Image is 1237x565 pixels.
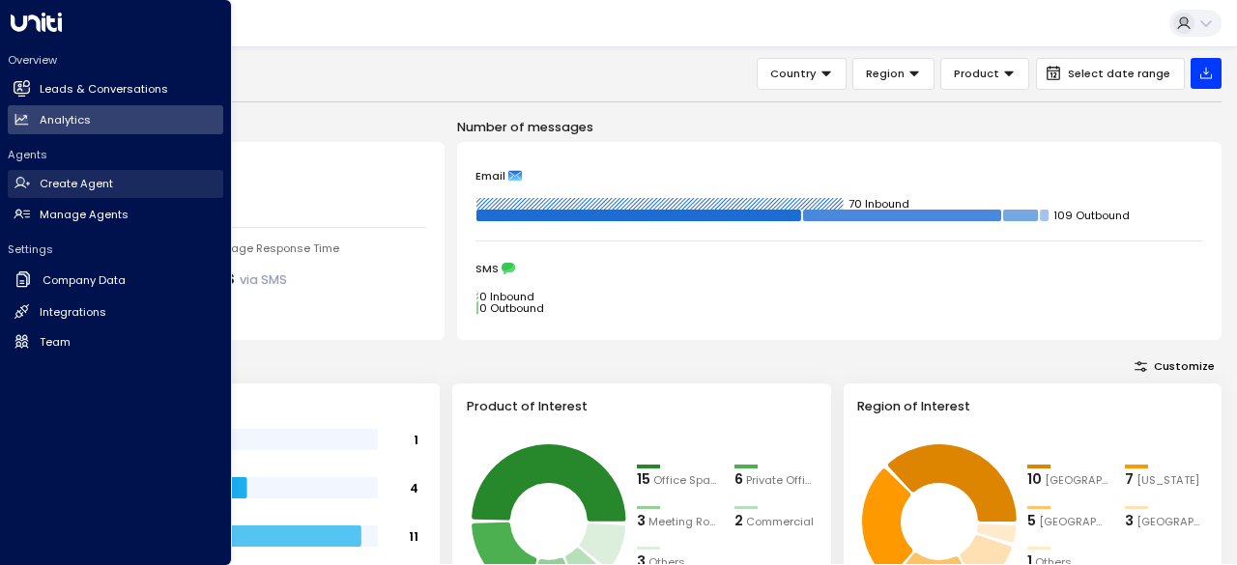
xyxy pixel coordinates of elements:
span: Country [770,65,817,82]
a: Create Agent [8,170,223,199]
div: 3San Francisco [1125,511,1207,532]
h2: Analytics [40,112,91,128]
button: Country [757,58,847,90]
h3: Range of Team Size [75,397,426,415]
div: 7 [1125,469,1134,491]
div: 3 [1125,511,1134,532]
div: 5Fitzrovia [1027,511,1109,532]
div: 10Manchester [1027,469,1109,491]
span: Product [954,65,999,82]
button: Customize [1128,355,1222,377]
div: Number of Inquiries [80,161,425,180]
tspan: 109 Outbound [1053,208,1130,223]
span: via SMS [240,271,287,288]
span: San Francisco [1136,514,1207,530]
a: Integrations [8,297,223,326]
span: Commercial [746,514,814,530]
div: 2 [734,511,743,532]
a: Analytics [8,105,223,134]
p: Engagement Metrics [62,118,445,136]
span: Private Office [746,472,817,489]
h2: Company Data [43,272,126,289]
div: 3 [637,511,646,532]
h2: Team [40,334,71,351]
a: Manage Agents [8,200,223,229]
div: [PERSON_NAME] Test's Average Response Time [80,240,425,257]
tspan: 11 [409,527,418,544]
button: Select date range [1036,58,1185,90]
h2: Create Agent [40,176,113,192]
a: Company Data [8,265,223,297]
button: Region [852,58,935,90]
span: Select date range [1068,68,1170,80]
div: 2Commercial [734,511,817,532]
h3: Product of Interest [467,397,818,415]
a: Leads & Conversations [8,75,223,104]
h2: Overview [8,52,223,68]
span: New York [1136,472,1199,489]
div: 15Office Space [637,469,719,491]
span: Manchester [1045,472,1109,489]
div: 10 [1027,469,1042,491]
h3: Region of Interest [857,397,1208,415]
span: Fitzrovia [1039,514,1109,530]
div: 6Private Office [734,469,817,491]
div: 15 [637,469,650,491]
span: Region [866,65,905,82]
span: Email [475,169,505,183]
div: 6 [734,469,743,491]
tspan: 1 [414,431,418,447]
tspan: 0 Outbound [479,300,544,316]
h2: Agents [8,147,223,162]
h2: Settings [8,241,223,257]
p: Number of messages [457,118,1222,136]
div: 0s [212,265,287,293]
h2: Manage Agents [40,207,129,223]
button: Product [940,58,1029,90]
h2: Integrations [40,304,106,321]
a: Team [8,327,223,356]
div: SMS [475,262,1203,275]
tspan: 0 Inbound [479,289,534,304]
div: 7New York [1125,469,1207,491]
div: 3Meeting Room [637,511,719,532]
h2: Leads & Conversations [40,81,168,98]
span: Office Space [653,472,719,489]
span: Meeting Room [648,514,719,530]
tspan: 4 [410,479,418,495]
tspan: 70 Inbound [848,196,908,212]
div: 5 [1027,511,1036,532]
